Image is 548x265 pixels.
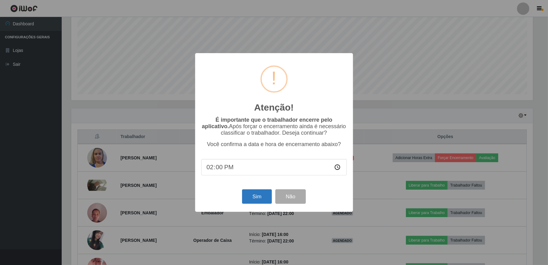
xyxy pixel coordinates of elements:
[202,117,332,129] b: É importante que o trabalhador encerre pelo aplicativo.
[254,102,294,113] h2: Atenção!
[201,117,347,136] p: Após forçar o encerramento ainda é necessário classificar o trabalhador. Deseja continuar?
[201,141,347,148] p: Você confirma a data e hora de encerramento abaixo?
[242,189,272,204] button: Sim
[275,189,306,204] button: Não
